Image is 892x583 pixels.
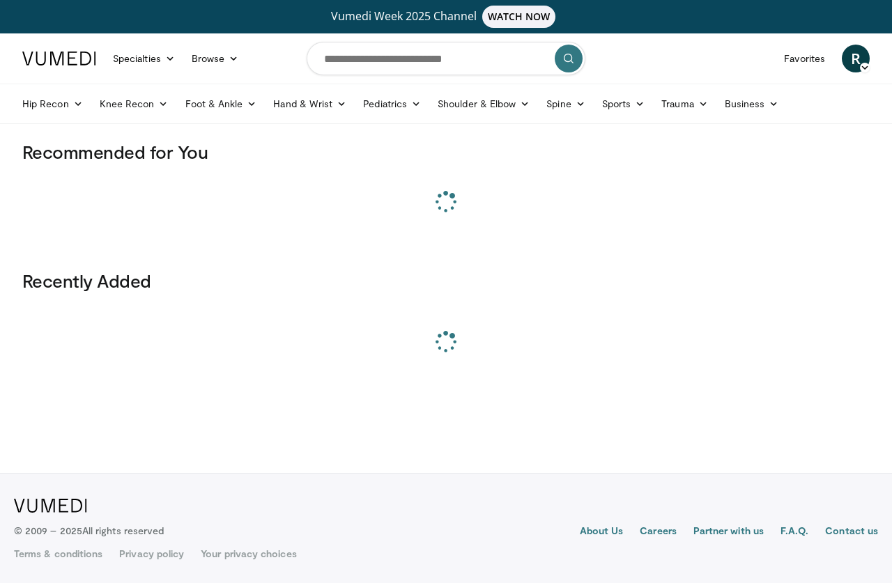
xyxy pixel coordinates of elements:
[693,524,764,541] a: Partner with us
[580,524,624,541] a: About Us
[355,90,429,118] a: Pediatrics
[14,499,87,513] img: VuMedi Logo
[14,547,102,561] a: Terms & conditions
[538,90,593,118] a: Spine
[119,547,184,561] a: Privacy policy
[201,547,296,561] a: Your privacy choices
[22,141,870,163] h3: Recommended for You
[842,45,870,72] a: R
[14,524,164,538] p: © 2009 – 2025
[482,6,556,28] span: WATCH NOW
[776,45,833,72] a: Favorites
[22,270,870,292] h3: Recently Added
[91,90,177,118] a: Knee Recon
[594,90,654,118] a: Sports
[22,52,96,65] img: VuMedi Logo
[105,45,183,72] a: Specialties
[653,90,716,118] a: Trauma
[716,90,787,118] a: Business
[14,90,91,118] a: Hip Recon
[307,42,585,75] input: Search topics, interventions
[183,45,247,72] a: Browse
[177,90,266,118] a: Foot & Ankle
[640,524,677,541] a: Careers
[780,524,808,541] a: F.A.Q.
[429,90,538,118] a: Shoulder & Elbow
[825,524,878,541] a: Contact us
[265,90,355,118] a: Hand & Wrist
[82,524,164,536] span: All rights reserved
[24,6,868,28] a: Vumedi Week 2025 ChannelWATCH NOW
